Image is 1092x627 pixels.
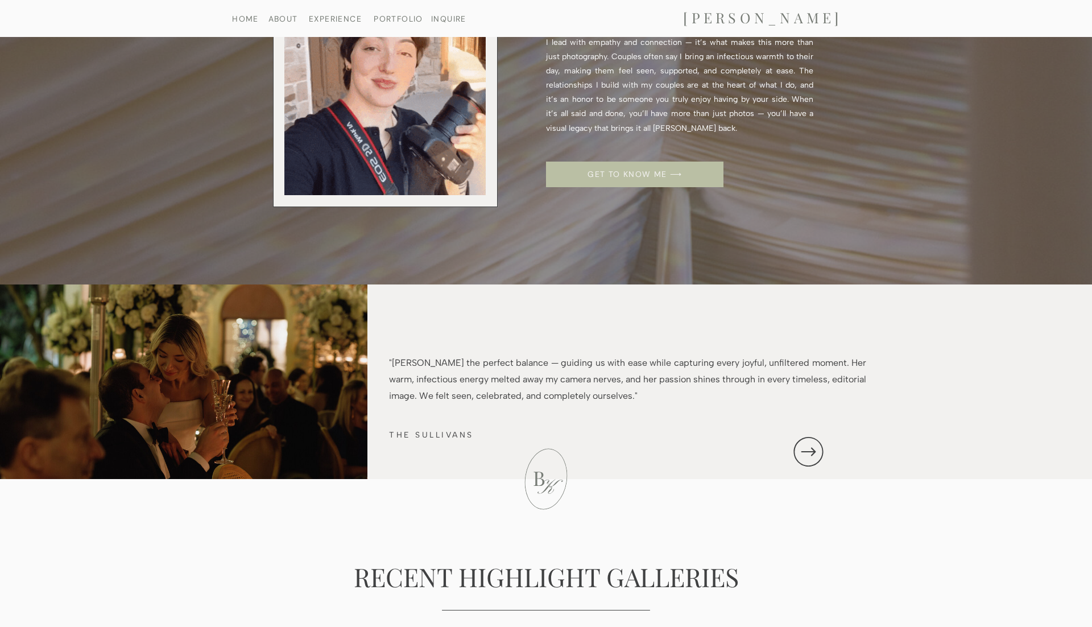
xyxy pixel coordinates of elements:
[537,477,559,502] h1: K
[306,15,365,22] a: EXPERIENCE
[254,15,312,22] a: ABOUT
[428,15,470,22] a: INQUIRE
[347,561,745,594] h2: RECENT HIGHLIGHT GALLERIES
[575,170,695,179] a: GET TO KNOW ME ⟶
[216,15,275,22] a: HOME
[389,355,866,409] h2: "[PERSON_NAME] the perfect balance — guiding us with ease while capturing every joyful, unfiltere...
[369,15,428,22] a: PORTFOLIO
[528,466,550,485] h2: B
[648,9,877,28] a: [PERSON_NAME]
[389,428,571,440] h3: THE SULLIVANS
